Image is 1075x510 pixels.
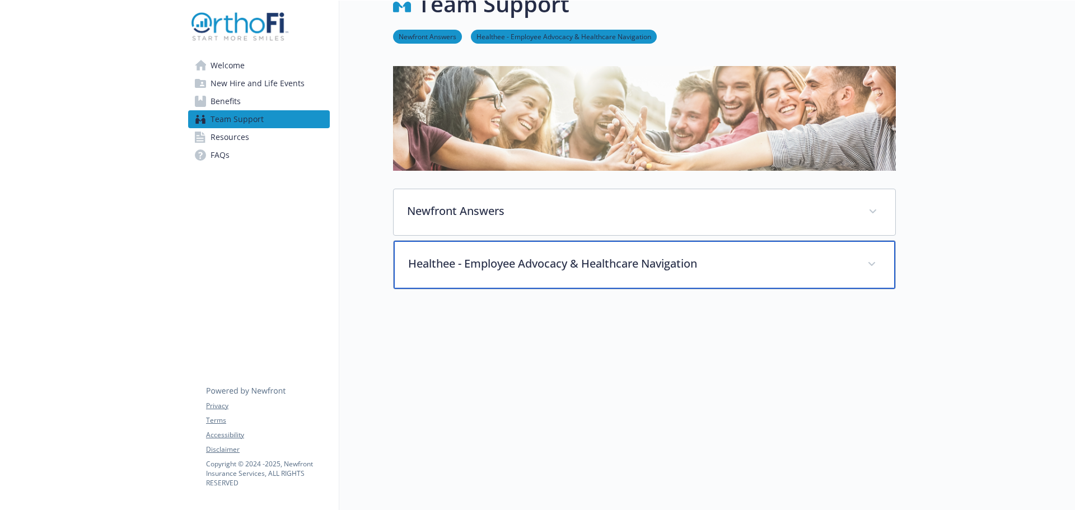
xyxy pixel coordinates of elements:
a: Newfront Answers [393,31,462,41]
a: Resources [188,128,330,146]
p: Newfront Answers [407,203,855,219]
p: Healthee - Employee Advocacy & Healthcare Navigation [408,255,854,272]
span: Resources [211,128,249,146]
a: Terms [206,415,329,425]
span: FAQs [211,146,230,164]
p: Copyright © 2024 - 2025 , Newfront Insurance Services, ALL RIGHTS RESERVED [206,459,329,488]
a: Accessibility [206,430,329,440]
a: Privacy [206,401,329,411]
span: New Hire and Life Events [211,74,305,92]
a: Healthee - Employee Advocacy & Healthcare Navigation [471,31,657,41]
span: Team Support [211,110,264,128]
div: Newfront Answers [394,189,895,235]
span: Benefits [211,92,241,110]
a: Welcome [188,57,330,74]
a: FAQs [188,146,330,164]
a: Disclaimer [206,445,329,455]
img: team support page banner [393,66,896,171]
a: New Hire and Life Events [188,74,330,92]
a: Benefits [188,92,330,110]
div: Healthee - Employee Advocacy & Healthcare Navigation [394,241,895,289]
span: Welcome [211,57,245,74]
a: Team Support [188,110,330,128]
